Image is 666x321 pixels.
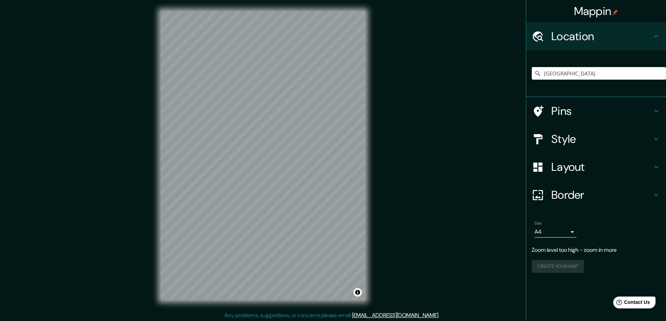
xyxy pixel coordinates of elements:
div: . [439,311,441,320]
div: Location [526,22,666,50]
iframe: Help widget launcher [604,294,658,313]
input: Pick your city or area [532,67,666,80]
div: Pins [526,97,666,125]
a: [EMAIL_ADDRESS][DOMAIN_NAME] [352,312,438,319]
button: Toggle attribution [353,288,362,297]
p: Any problems, suggestions, or concerns please email . [224,311,439,320]
h4: Border [551,188,652,202]
div: Style [526,125,666,153]
canvas: Map [161,11,365,300]
div: A4 [535,226,577,238]
h4: Pins [551,104,652,118]
img: pin-icon.png [613,9,618,15]
div: . [441,311,442,320]
h4: Location [551,29,652,43]
p: Zoom level too high - zoom in more [532,246,660,254]
div: Border [526,181,666,209]
h4: Layout [551,160,652,174]
label: Size [535,220,542,226]
h4: Mappin [574,4,618,18]
div: Layout [526,153,666,181]
h4: Style [551,132,652,146]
